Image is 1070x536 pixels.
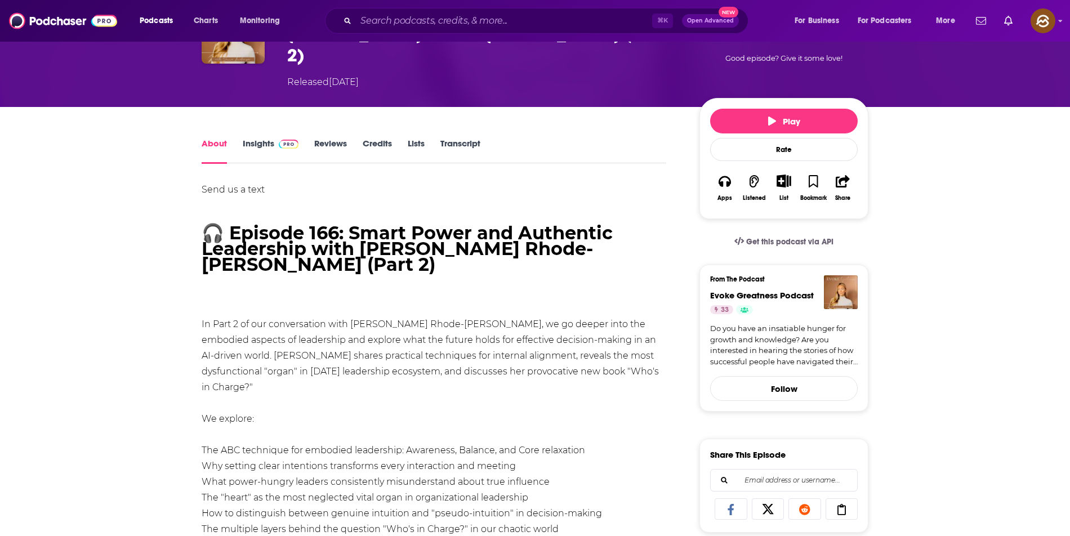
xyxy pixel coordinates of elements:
[725,228,842,256] a: Get this podcast via API
[799,167,828,208] button: Bookmark
[356,12,652,30] input: Search podcasts, credits, & more...
[720,470,848,491] input: Email address or username...
[850,12,928,30] button: open menu
[287,75,359,89] div: Released [DATE]
[710,376,858,401] button: Follow
[795,13,839,29] span: For Business
[779,194,788,202] div: List
[194,13,218,29] span: Charts
[788,498,821,520] a: Share on Reddit
[202,138,227,164] a: About
[1031,8,1055,33] button: Show profile menu
[743,195,766,202] div: Listened
[710,469,858,492] div: Search followers
[835,195,850,202] div: Share
[769,167,799,208] div: Show More ButtonList
[725,54,842,62] span: Good episode? Give it some love!
[928,12,969,30] button: open menu
[1031,8,1055,33] img: User Profile
[826,498,858,520] a: Copy Link
[717,195,732,202] div: Apps
[710,138,858,161] div: Rate
[715,498,747,520] a: Share on Facebook
[710,109,858,133] button: Play
[408,138,425,164] a: Lists
[710,449,786,460] h3: Share This Episode
[710,275,849,283] h3: From The Podcast
[186,12,225,30] a: Charts
[824,275,858,309] img: Evoke Greatness Podcast
[279,140,298,149] img: Podchaser Pro
[202,225,666,273] h1: 🎧 Episode 166: Smart Power and Authentic Leadership with [PERSON_NAME] Rhode-[PERSON_NAME] (Part 2)
[787,12,853,30] button: open menu
[243,138,298,164] a: InsightsPodchaser Pro
[828,167,858,208] button: Share
[800,195,827,202] div: Bookmark
[240,13,280,29] span: Monitoring
[140,13,173,29] span: Podcasts
[202,474,666,490] li: What power-hungry leaders consistently misunderstand about true influence
[652,14,673,28] span: ⌘ K
[768,116,800,127] span: Play
[202,184,265,195] a: Send us a text
[752,498,784,520] a: Share on X/Twitter
[687,18,734,24] span: Open Advanced
[202,490,666,506] li: The "heart" as the most neglected vital organ in organizational leadership
[440,138,480,164] a: Transcript
[710,323,858,367] a: Do you have an insatiable hunger for growth and knowledge? Are you interested in hearing the stor...
[746,237,833,247] span: Get this podcast via API
[858,13,912,29] span: For Podcasters
[710,290,814,301] a: Evoke Greatness Podcast
[9,10,117,32] img: Podchaser - Follow, Share and Rate Podcasts
[336,8,759,34] div: Search podcasts, credits, & more...
[772,175,795,187] button: Show More Button
[1000,11,1017,30] a: Show notifications dropdown
[363,138,392,164] a: Credits
[314,138,347,164] a: Reviews
[936,13,955,29] span: More
[739,167,769,208] button: Listened
[1031,8,1055,33] span: Logged in as hey85204
[971,11,991,30] a: Show notifications dropdown
[232,12,295,30] button: open menu
[710,305,733,314] a: 33
[682,14,739,28] button: Open AdvancedNew
[202,443,666,458] li: The ABC technique for embodied leadership: Awareness, Balance, and Core relaxation
[202,458,666,474] li: Why setting clear intentions transforms every interaction and meeting
[721,305,729,316] span: 33
[132,12,188,30] button: open menu
[202,506,666,521] li: How to distinguish between genuine intuition and "pseudo-intuition" in decision-making
[719,7,739,17] span: New
[710,167,739,208] button: Apps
